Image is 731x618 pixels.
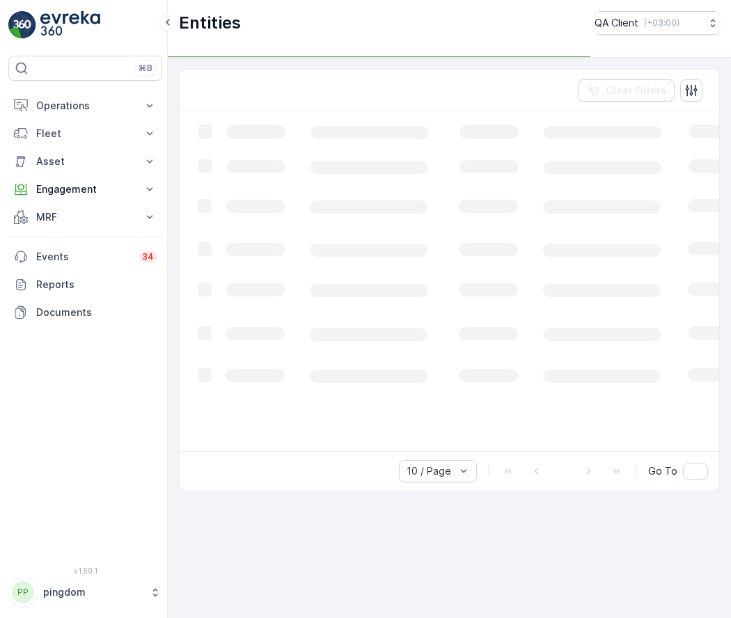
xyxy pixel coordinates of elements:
[142,251,154,262] p: 34
[36,250,131,264] p: Events
[36,99,134,113] p: Operations
[8,299,162,326] a: Documents
[8,243,162,271] a: Events34
[36,182,134,196] p: Engagement
[36,278,157,292] p: Reports
[595,11,720,35] button: QA Client(+03:00)
[12,581,34,603] div: PP
[8,11,36,39] img: logo
[179,12,241,34] p: Entities
[8,578,162,607] button: PPpingdom
[139,63,152,74] p: ⌘B
[8,203,162,231] button: MRF
[8,92,162,120] button: Operations
[36,154,134,168] p: Asset
[578,79,675,102] button: Clear Filters
[8,271,162,299] a: Reports
[8,175,162,203] button: Engagement
[40,11,100,39] img: logo_light-DOdMpM7g.png
[36,127,134,141] p: Fleet
[648,464,677,478] span: Go To
[8,148,162,175] button: Asset
[36,306,157,319] p: Documents
[36,210,134,224] p: MRF
[595,16,638,30] p: QA Client
[8,120,162,148] button: Fleet
[8,566,162,575] span: v 1.50.1
[644,17,679,29] p: ( +03:00 )
[606,84,666,97] p: Clear Filters
[43,585,143,599] p: pingdom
